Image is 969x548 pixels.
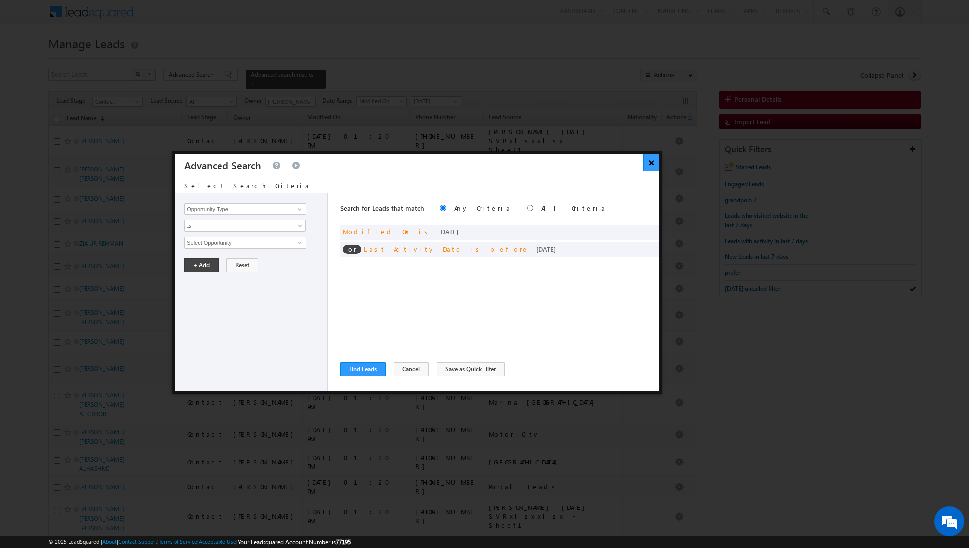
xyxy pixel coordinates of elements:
[184,181,310,190] span: Select Search Criteria
[470,245,529,253] span: is before
[51,52,166,65] div: Chat with us now
[185,221,292,230] span: Is
[184,154,261,176] h3: Advanced Search
[437,362,505,376] button: Save as Quick Filter
[184,237,306,249] input: Type to Search
[118,538,157,545] a: Contact Support
[162,5,186,29] div: Minimize live chat window
[159,538,197,545] a: Terms of Service
[454,204,511,212] label: Any Criteria
[419,227,431,236] span: is
[340,204,424,212] span: Search for Leads that match
[102,538,117,545] a: About
[13,91,180,296] textarea: Type your message and hit 'Enter'
[343,227,411,236] span: Modified On
[394,362,429,376] button: Cancel
[541,204,606,212] label: All Criteria
[292,238,305,248] a: Show All Items
[238,538,351,546] span: Your Leadsquared Account Number is
[48,537,351,547] span: © 2025 LeadSquared | | | | |
[439,227,458,236] span: [DATE]
[134,304,179,318] em: Start Chat
[226,258,258,272] button: Reset
[364,245,462,253] span: Last Activity Date
[184,203,306,215] input: Type to Search
[536,245,556,253] span: [DATE]
[292,204,305,214] a: Show All Items
[199,538,236,545] a: Acceptable Use
[184,258,219,272] button: + Add
[643,154,660,171] button: ×
[17,52,42,65] img: d_60004797649_company_0_60004797649
[336,538,351,546] span: 77195
[340,362,386,376] button: Find Leads
[184,220,306,232] a: Is
[343,245,361,254] span: or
